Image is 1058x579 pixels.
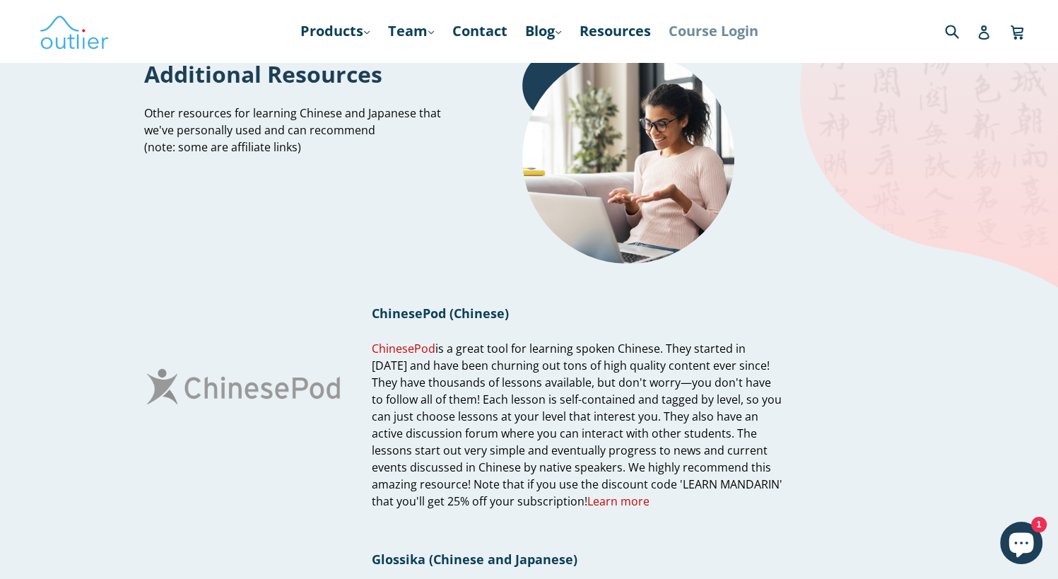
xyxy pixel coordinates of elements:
inbox-online-store-chat: Shopify online store chat [996,522,1047,568]
a: ChinesePod [372,341,435,357]
a: Course Login [661,18,765,44]
span: is a great tool for learning spoken Chinese. They started in [DATE] and have been churning out to... [372,341,782,510]
a: Blog [517,18,568,44]
a: Learn more [587,493,650,510]
input: Search [941,16,980,45]
span: Learn more [587,493,650,509]
h1: Additional Resources [144,59,453,89]
a: Contact [445,18,514,44]
h1: ChinesePod (Chinese) [372,305,782,322]
span: ChinesePod [372,341,435,356]
a: Products [293,18,377,44]
h1: Glossika (Chinese and Japanese) [372,551,782,568]
a: Team [380,18,441,44]
img: Outlier Linguistics [39,11,110,52]
span: Other resources for learning Chinese and Japanese that we've personally used and can recommend (n... [144,105,441,155]
a: Resources [572,18,657,44]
